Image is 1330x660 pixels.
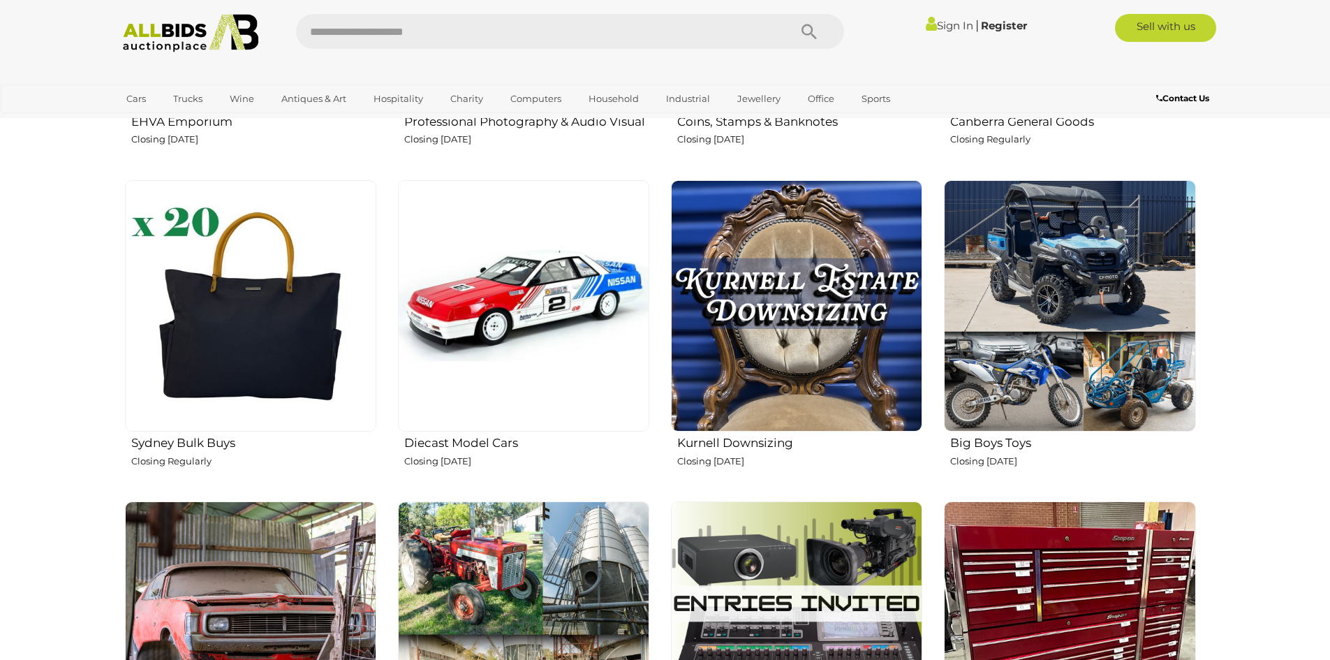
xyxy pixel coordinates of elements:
[975,17,979,33] span: |
[404,433,649,450] h2: Diecast Model Cars
[944,180,1195,432] img: Big Boys Toys
[950,131,1195,147] p: Closing Regularly
[950,112,1195,129] h2: Canberra General Goods
[657,87,719,110] a: Industrial
[397,179,649,490] a: Diecast Model Cars Closing [DATE]
[1156,91,1213,106] a: Contact Us
[799,87,843,110] a: Office
[852,87,899,110] a: Sports
[404,112,649,129] h2: Professional Photography & Audio Visual
[579,87,648,110] a: Household
[117,87,155,110] a: Cars
[441,87,492,110] a: Charity
[131,112,376,129] h2: EHVA Emporium
[950,453,1195,469] p: Closing [DATE]
[677,433,922,450] h2: Kurnell Downsizing
[1115,14,1216,42] a: Sell with us
[404,453,649,469] p: Closing [DATE]
[950,433,1195,450] h2: Big Boys Toys
[670,179,922,490] a: Kurnell Downsizing Closing [DATE]
[131,453,376,469] p: Closing Regularly
[221,87,263,110] a: Wine
[117,110,235,133] a: [GEOGRAPHIC_DATA]
[1156,93,1209,103] b: Contact Us
[364,87,432,110] a: Hospitality
[981,19,1027,32] a: Register
[131,131,376,147] p: Closing [DATE]
[943,179,1195,490] a: Big Boys Toys Closing [DATE]
[501,87,570,110] a: Computers
[131,433,376,450] h2: Sydney Bulk Buys
[728,87,790,110] a: Jewellery
[164,87,212,110] a: Trucks
[671,180,922,432] img: Kurnell Downsizing
[404,131,649,147] p: Closing [DATE]
[124,179,376,490] a: Sydney Bulk Buys Closing Regularly
[272,87,355,110] a: Antiques & Art
[926,19,973,32] a: Sign In
[398,180,649,432] img: Diecast Model Cars
[115,14,267,52] img: Allbids.com.au
[677,112,922,129] h2: Coins, Stamps & Banknotes
[125,180,376,432] img: Sydney Bulk Buys
[677,453,922,469] p: Closing [DATE]
[774,14,844,49] button: Search
[677,131,922,147] p: Closing [DATE]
